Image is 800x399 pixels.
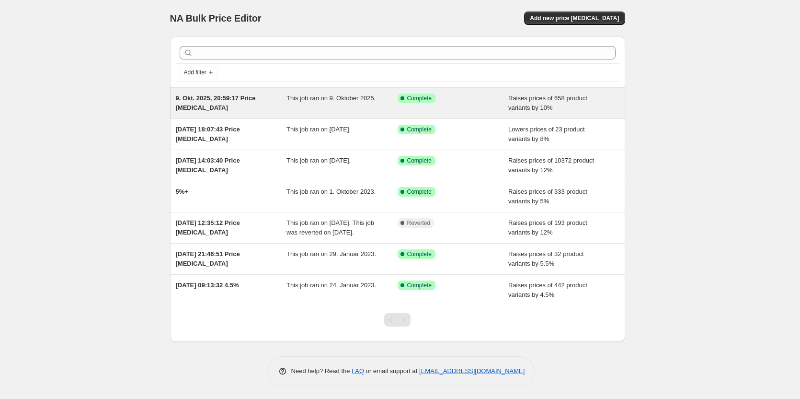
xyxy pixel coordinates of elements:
span: Lowers prices of 23 product variants by 8% [508,126,585,142]
span: Need help? Read the [291,367,352,375]
span: This job ran on [DATE]. This job was reverted on [DATE]. [286,219,374,236]
button: Add filter [180,67,218,78]
span: Complete [407,282,432,289]
span: This job ran on 24. Januar 2023. [286,282,376,289]
span: This job ran on 9. Oktober 2025. [286,94,376,102]
span: This job ran on 1. Oktober 2023. [286,188,376,195]
span: or email support at [364,367,419,375]
span: Raises prices of 32 product variants by 5.5% [508,250,584,267]
span: Add filter [184,69,206,76]
span: Reverted [407,219,431,227]
span: [DATE] 21:46:51 Price [MEDICAL_DATA] [176,250,240,267]
span: Complete [407,94,432,102]
a: [EMAIL_ADDRESS][DOMAIN_NAME] [419,367,525,375]
span: Add new price [MEDICAL_DATA] [530,14,619,22]
span: 9. Okt. 2025, 20:59:17 Price [MEDICAL_DATA] [176,94,256,111]
span: [DATE] 12:35:12 Price [MEDICAL_DATA] [176,219,240,236]
span: This job ran on [DATE]. [286,126,351,133]
nav: Pagination [384,313,411,327]
span: Complete [407,157,432,164]
span: Raises prices of 658 product variants by 10% [508,94,587,111]
span: Raises prices of 333 product variants by 5% [508,188,587,205]
span: Raises prices of 10372 product variants by 12% [508,157,594,174]
span: Complete [407,188,432,196]
span: Raises prices of 442 product variants by 4.5% [508,282,587,298]
span: Raises prices of 193 product variants by 12% [508,219,587,236]
span: NA Bulk Price Editor [170,13,262,23]
span: Complete [407,250,432,258]
a: FAQ [352,367,364,375]
span: 5%+ [176,188,188,195]
span: This job ran on [DATE]. [286,157,351,164]
span: Complete [407,126,432,133]
span: [DATE] 14:03:40 Price [MEDICAL_DATA] [176,157,240,174]
span: [DATE] 18:07:43 Price [MEDICAL_DATA] [176,126,240,142]
span: This job ran on 29. Januar 2023. [286,250,376,258]
span: [DATE] 09:13:32 4.5% [176,282,239,289]
button: Add new price [MEDICAL_DATA] [524,12,625,25]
